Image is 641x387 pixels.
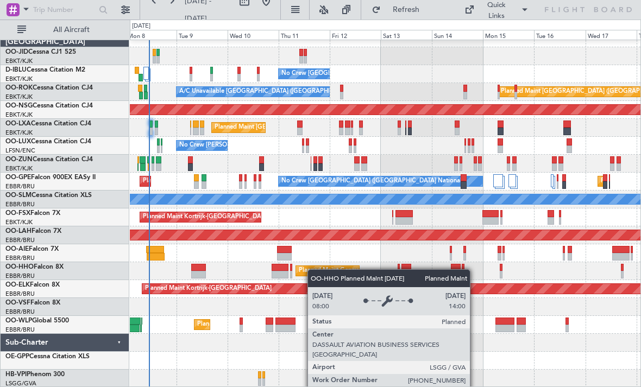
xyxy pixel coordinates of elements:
[5,300,30,306] span: OO-VSF
[125,30,177,40] div: Mon 8
[5,57,33,65] a: EBKT/KJK
[5,353,90,360] a: OE-GPPCessna Citation XLS
[5,49,76,55] a: OO-JIDCessna CJ1 525
[5,103,33,109] span: OO-NSG
[281,173,463,189] div: No Crew [GEOGRAPHIC_DATA] ([GEOGRAPHIC_DATA] National)
[5,67,27,73] span: D-IBLU
[5,353,29,360] span: OE-GPP
[432,30,483,40] div: Sun 14
[483,30,534,40] div: Mon 15
[381,30,432,40] div: Sat 13
[5,156,33,163] span: OO-ZUN
[5,129,33,137] a: EBKT/KJK
[33,2,96,18] input: Trip Number
[5,164,33,173] a: EBKT/KJK
[145,281,272,297] div: Planned Maint Kortrijk-[GEOGRAPHIC_DATA]
[5,85,93,91] a: OO-ROKCessna Citation CJ4
[5,228,61,234] a: OO-LAHFalcon 7X
[5,318,32,324] span: OO-WLP
[177,30,228,40] div: Tue 9
[5,138,91,145] a: OO-LUXCessna Citation CJ4
[5,264,64,270] a: OO-HHOFalcon 8X
[5,264,34,270] span: OO-HHO
[132,22,150,31] div: [DATE]
[281,66,463,82] div: No Crew [GEOGRAPHIC_DATA] ([GEOGRAPHIC_DATA] National)
[534,30,585,40] div: Tue 16
[5,67,85,73] a: D-IBLUCessna Citation M2
[5,182,35,191] a: EBBR/BRU
[5,120,31,127] span: OO-LXA
[143,209,269,225] div: Planned Maint Kortrijk-[GEOGRAPHIC_DATA]
[299,263,388,279] div: Planned Maint Geneva (Cointrin)
[12,21,118,39] button: All Aircraft
[5,371,27,378] span: HB-VPI
[383,6,429,14] span: Refresh
[197,316,254,333] div: Planned Maint Liege
[5,254,35,262] a: EBBR/BRU
[5,192,92,199] a: OO-SLMCessna Citation XLS
[143,173,340,189] div: Planned Maint [GEOGRAPHIC_DATA] ([GEOGRAPHIC_DATA] National)
[5,174,31,181] span: OO-GPE
[5,75,33,83] a: EBKT/KJK
[5,210,60,217] a: OO-FSXFalcon 7X
[5,111,33,119] a: EBKT/KJK
[279,30,330,40] div: Thu 11
[5,93,33,101] a: EBKT/KJK
[5,282,60,288] a: OO-ELKFalcon 8X
[5,290,35,298] a: EBBR/BRU
[228,30,279,40] div: Wed 10
[586,30,637,40] div: Wed 17
[5,272,35,280] a: EBBR/BRU
[5,300,60,306] a: OO-VSFFalcon 8X
[5,138,31,145] span: OO-LUX
[5,147,35,155] a: LFSN/ENC
[5,282,30,288] span: OO-ELK
[5,174,96,181] a: OO-GPEFalcon 900EX EASy II
[5,228,32,234] span: OO-LAH
[215,119,411,136] div: Planned Maint [GEOGRAPHIC_DATA] ([GEOGRAPHIC_DATA] National)
[5,156,93,163] a: OO-ZUNCessna Citation CJ4
[5,246,29,252] span: OO-AIE
[5,120,91,127] a: OO-LXACessna Citation CJ4
[5,326,35,334] a: EBBR/BRU
[5,49,28,55] span: OO-JID
[5,308,35,316] a: EBBR/BRU
[179,84,381,100] div: A/C Unavailable [GEOGRAPHIC_DATA] ([GEOGRAPHIC_DATA] National)
[5,236,35,244] a: EBBR/BRU
[5,218,33,226] a: EBKT/KJK
[28,26,115,34] span: All Aircraft
[459,1,534,18] button: Quick Links
[367,1,432,18] button: Refresh
[5,200,35,208] a: EBBR/BRU
[5,246,59,252] a: OO-AIEFalcon 7X
[5,371,65,378] a: HB-VPIPhenom 300
[5,85,33,91] span: OO-ROK
[179,137,310,154] div: No Crew [PERSON_NAME] ([PERSON_NAME])
[5,192,32,199] span: OO-SLM
[5,210,30,217] span: OO-FSX
[330,30,381,40] div: Fri 12
[5,103,93,109] a: OO-NSGCessna Citation CJ4
[5,318,69,324] a: OO-WLPGlobal 5500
